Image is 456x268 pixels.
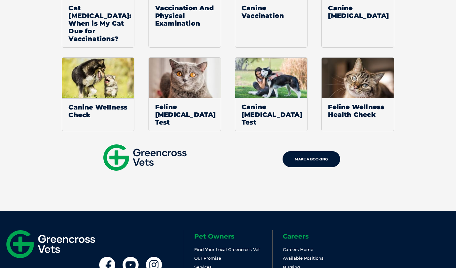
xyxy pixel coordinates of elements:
[235,57,308,132] a: Canine [MEDICAL_DATA] Test
[62,58,134,98] img: Default Thumbnail
[321,57,394,132] a: Feline Wellness Health Check
[103,144,187,171] img: gxv-logo-mobile.svg
[235,98,307,131] span: Canine [MEDICAL_DATA] Test
[194,256,221,261] a: Our Promise
[283,247,313,252] a: Careers Home
[194,233,272,240] h6: Pet Owners
[283,151,340,167] a: MAKE A BOOKING
[148,57,221,132] a: Feline [MEDICAL_DATA] Test
[149,98,221,131] span: Feline [MEDICAL_DATA] Test
[194,247,260,252] a: Find Your Local Greencross Vet
[283,233,361,240] h6: Careers
[322,98,394,123] span: Feline Wellness Health Check
[62,57,134,132] a: Default ThumbnailCanine Wellness Check
[283,256,324,261] a: Available Positions
[62,98,134,124] span: Canine Wellness Check
[322,58,394,98] img: cat wellness check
